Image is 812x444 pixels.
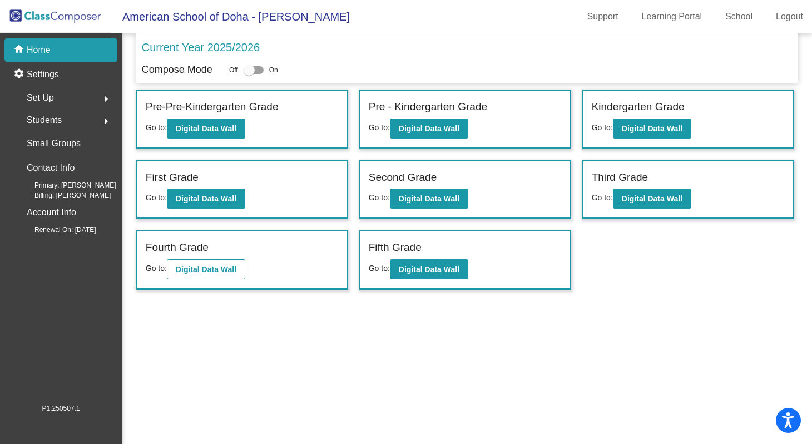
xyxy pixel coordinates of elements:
button: Digital Data Wall [613,189,691,209]
p: Compose Mode [142,62,212,77]
span: American School of Doha - [PERSON_NAME] [111,8,350,26]
span: Go to: [146,123,167,132]
b: Digital Data Wall [399,124,459,133]
b: Digital Data Wall [176,124,236,133]
label: Fifth Grade [369,240,422,256]
p: Settings [27,68,59,81]
button: Digital Data Wall [390,119,468,139]
b: Digital Data Wall [399,194,459,203]
span: Go to: [592,123,613,132]
label: Kindergarten Grade [592,99,685,115]
p: Small Groups [27,136,81,151]
span: Go to: [369,123,390,132]
mat-icon: arrow_right [100,115,113,128]
span: Renewal On: [DATE] [17,225,96,235]
span: Go to: [146,264,167,273]
span: On [269,65,278,75]
span: Billing: [PERSON_NAME] [17,190,111,200]
mat-icon: arrow_right [100,92,113,106]
span: Primary: [PERSON_NAME] [17,180,116,190]
button: Digital Data Wall [390,189,468,209]
b: Digital Data Wall [622,124,682,133]
p: Current Year 2025/2026 [142,39,260,56]
b: Digital Data Wall [176,265,236,274]
button: Digital Data Wall [390,259,468,279]
button: Digital Data Wall [167,119,245,139]
button: Digital Data Wall [167,259,245,279]
label: Pre - Kindergarten Grade [369,99,487,115]
mat-icon: home [13,43,27,57]
button: Digital Data Wall [167,189,245,209]
span: Students [27,112,62,128]
span: Go to: [146,193,167,202]
a: Learning Portal [633,8,711,26]
label: Second Grade [369,170,437,186]
p: Contact Info [27,160,75,176]
label: Third Grade [592,170,648,186]
span: Set Up [27,90,54,106]
p: Home [27,43,51,57]
label: Fourth Grade [146,240,209,256]
label: Pre-Pre-Kindergarten Grade [146,99,279,115]
span: Off [229,65,238,75]
a: Support [578,8,627,26]
label: First Grade [146,170,199,186]
b: Digital Data Wall [399,265,459,274]
b: Digital Data Wall [622,194,682,203]
a: Logout [767,8,812,26]
p: Account Info [27,205,76,220]
span: Go to: [369,193,390,202]
span: Go to: [369,264,390,273]
span: Go to: [592,193,613,202]
mat-icon: settings [13,68,27,81]
button: Digital Data Wall [613,119,691,139]
a: School [716,8,761,26]
b: Digital Data Wall [176,194,236,203]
